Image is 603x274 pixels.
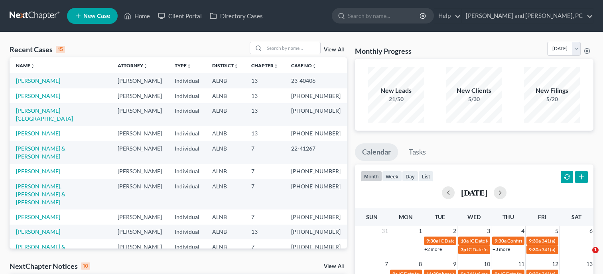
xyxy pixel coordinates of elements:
span: IC Date for [PERSON_NAME] [439,238,500,244]
span: 5 [554,226,559,236]
i: unfold_more [312,64,317,68]
td: [PERSON_NAME] [111,179,168,209]
td: [PERSON_NAME] [111,239,168,262]
td: Individual [168,73,206,88]
i: unfold_more [143,64,148,68]
div: New Leads [368,86,424,95]
td: ALNB [206,126,245,141]
div: 5/20 [524,95,580,103]
input: Search by name... [348,8,421,23]
span: 7 [384,259,389,269]
span: Sun [366,213,378,220]
span: Fri [538,213,546,220]
td: [PERSON_NAME] [111,126,168,141]
td: 13 [245,126,285,141]
h3: Monthly Progress [355,46,412,56]
a: [PERSON_NAME][GEOGRAPHIC_DATA] [16,107,73,122]
i: unfold_more [30,64,35,68]
span: 9:30a [495,238,506,244]
span: Tue [435,213,445,220]
div: NextChapter Notices [10,261,90,271]
a: Attorneyunfold_more [118,63,148,68]
a: View All [324,264,344,269]
button: week [382,171,402,182]
a: Nameunfold_more [16,63,35,68]
a: View All [324,47,344,53]
td: [PERSON_NAME] [111,73,168,88]
a: Help [434,9,461,23]
td: [PHONE_NUMBER] [285,88,347,103]
div: 5/30 [446,95,502,103]
span: Thu [503,213,514,220]
span: IC Date for [PERSON_NAME] [469,238,530,244]
td: Individual [168,141,206,164]
span: 31 [381,226,389,236]
h2: [DATE] [461,188,487,197]
td: ALNB [206,209,245,224]
td: [PHONE_NUMBER] [285,209,347,224]
span: 9:30a [529,247,541,252]
td: [PERSON_NAME] [111,209,168,224]
td: [PHONE_NUMBER] [285,126,347,141]
span: 9:30a [426,238,438,244]
div: 10 [81,262,90,270]
i: unfold_more [234,64,238,68]
td: ALNB [206,179,245,209]
td: Individual [168,126,206,141]
td: Individual [168,164,206,178]
span: 1 [418,226,423,236]
td: Individual [168,239,206,262]
button: day [402,171,418,182]
td: ALNB [206,164,245,178]
span: 3p [461,247,466,252]
td: 7 [245,209,285,224]
td: 13 [245,88,285,103]
a: [PERSON_NAME] & [PERSON_NAME] [16,243,65,258]
span: 2 [452,226,457,236]
td: 13 [245,103,285,126]
td: [PHONE_NUMBER] [285,164,347,178]
a: [PERSON_NAME] [16,213,60,220]
input: Search by name... [264,42,320,54]
a: Typeunfold_more [175,63,191,68]
td: ALNB [206,73,245,88]
td: 7 [245,179,285,209]
span: 1 [592,247,599,253]
span: 10a [461,238,469,244]
span: 11 [517,259,525,269]
div: New Clients [446,86,502,95]
span: Confirmation hearing for [PERSON_NAME] [507,238,598,244]
td: Individual [168,225,206,239]
td: Individual [168,179,206,209]
a: [PERSON_NAME] [16,92,60,99]
a: [PERSON_NAME] [16,168,60,174]
a: +2 more [424,246,442,252]
span: 12 [551,259,559,269]
td: ALNB [206,141,245,164]
a: Chapterunfold_more [251,63,278,68]
td: 23-40406 [285,73,347,88]
button: list [418,171,434,182]
a: Calendar [355,143,398,161]
a: Tasks [402,143,433,161]
td: ALNB [206,239,245,262]
span: 6 [589,226,593,236]
td: [PERSON_NAME] [111,103,168,126]
span: New Case [83,13,110,19]
td: [PHONE_NUMBER] [285,239,347,262]
a: Case Nounfold_more [291,63,317,68]
td: Individual [168,103,206,126]
span: Wed [467,213,481,220]
span: Sat [571,213,581,220]
td: 7 [245,239,285,262]
a: [PERSON_NAME], [PERSON_NAME] & [PERSON_NAME] [16,183,65,205]
span: 9:30a [529,238,541,244]
span: 8 [418,259,423,269]
td: 7 [245,141,285,164]
iframe: Intercom live chat [576,247,595,266]
div: 15 [56,46,65,53]
div: New Filings [524,86,580,95]
a: Client Portal [154,9,206,23]
i: unfold_more [187,64,191,68]
td: ALNB [206,88,245,103]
